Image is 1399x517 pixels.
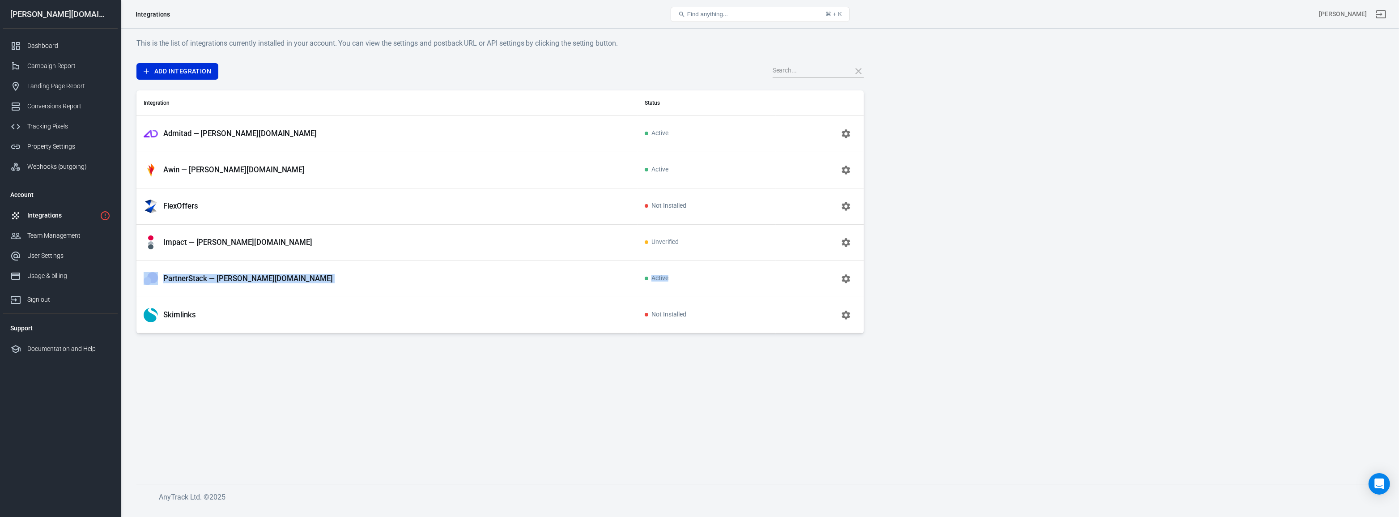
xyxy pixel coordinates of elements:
[27,142,111,151] div: Property Settings
[27,231,111,240] div: Team Management
[27,162,111,171] div: Webhooks (outgoing)
[3,266,118,286] a: Usage & billing
[3,76,118,96] a: Landing Page Report
[136,63,218,80] a: Add Integration
[100,210,111,221] svg: 3 networks not verified yet
[163,274,333,283] p: PartnerStack — [PERSON_NAME][DOMAIN_NAME]
[27,102,111,111] div: Conversions Report
[3,317,118,339] li: Support
[645,202,686,210] span: Not Installed
[27,295,111,304] div: Sign out
[163,310,196,320] p: Skimlinks
[144,308,158,322] img: Skimlinks
[3,184,118,205] li: Account
[645,275,668,282] span: Active
[163,129,317,138] p: Admitad — [PERSON_NAME][DOMAIN_NAME]
[1370,4,1392,25] a: Sign out
[163,238,312,247] p: Impact — [PERSON_NAME][DOMAIN_NAME]
[3,96,118,116] a: Conversions Report
[27,61,111,71] div: Campaign Report
[27,251,111,261] div: User Settings
[645,130,668,137] span: Active
[27,81,111,91] div: Landing Page Report
[825,11,842,17] div: ⌘ + K
[27,211,96,220] div: Integrations
[144,130,158,138] img: Admitad — buyersreviews.com
[3,246,118,266] a: User Settings
[3,205,118,226] a: Integrations
[148,235,153,250] img: Impact — buyersreviews.com
[671,7,850,22] button: Find anything...⌘ + K
[136,10,170,19] div: Integrations
[3,157,118,177] a: Webhooks (outgoing)
[3,137,118,157] a: Property Settings
[159,491,830,503] h6: AnyTrack Ltd. © 2025
[27,344,111,354] div: Documentation and Help
[3,10,118,18] div: [PERSON_NAME][DOMAIN_NAME]
[3,226,118,246] a: Team Management
[163,201,198,211] p: FlexOffers
[3,56,118,76] a: Campaign Report
[144,163,158,177] img: Awin — buyersreviews.com
[136,90,638,116] th: Integration
[144,272,158,285] img: PartnerStack — buyersreviews.com
[687,11,728,17] span: Find anything...
[144,199,158,214] img: FlexOffers
[645,311,686,319] span: Not Installed
[136,38,864,49] h6: This is the list of integrations currently installed in your account. You can view the settings a...
[3,116,118,137] a: Tracking Pixels
[27,271,111,281] div: Usage & billing
[27,41,111,51] div: Dashboard
[645,166,668,174] span: Active
[773,65,844,77] input: Search...
[638,90,776,116] th: Status
[645,239,679,246] span: Unverified
[1319,9,1367,19] div: Account id: lNslYyse
[3,286,118,310] a: Sign out
[3,36,118,56] a: Dashboard
[163,165,305,175] p: Awin — [PERSON_NAME][DOMAIN_NAME]
[27,122,111,131] div: Tracking Pixels
[1369,473,1390,495] div: Open Intercom Messenger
